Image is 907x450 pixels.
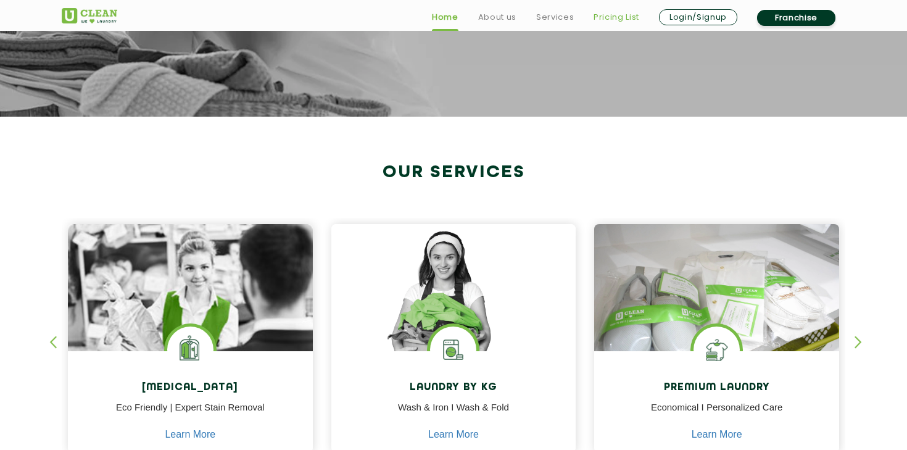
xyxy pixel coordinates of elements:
a: Home [432,10,458,25]
a: Franchise [757,10,835,26]
p: Economical I Personalized Care [603,401,830,428]
p: Eco Friendly | Expert Stain Removal [77,401,304,428]
img: laundry done shoes and clothes [594,224,839,387]
a: Services [536,10,574,25]
img: a girl with laundry basket [331,224,576,387]
h4: [MEDICAL_DATA] [77,382,304,394]
img: UClean Laundry and Dry Cleaning [62,8,117,23]
h4: Premium Laundry [603,382,830,394]
p: Wash & Iron I Wash & Fold [341,401,567,428]
img: Shoes Cleaning [694,327,740,373]
a: Login/Signup [659,9,737,25]
img: Drycleaners near me [68,224,313,421]
img: Laundry Services near me [167,327,213,373]
a: About us [478,10,516,25]
h4: Laundry by Kg [341,382,567,394]
a: Pricing List [594,10,639,25]
a: Learn More [692,429,742,440]
img: laundry washing machine [430,327,476,373]
a: Learn More [428,429,479,440]
h2: Our Services [62,162,845,183]
a: Learn More [165,429,215,440]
